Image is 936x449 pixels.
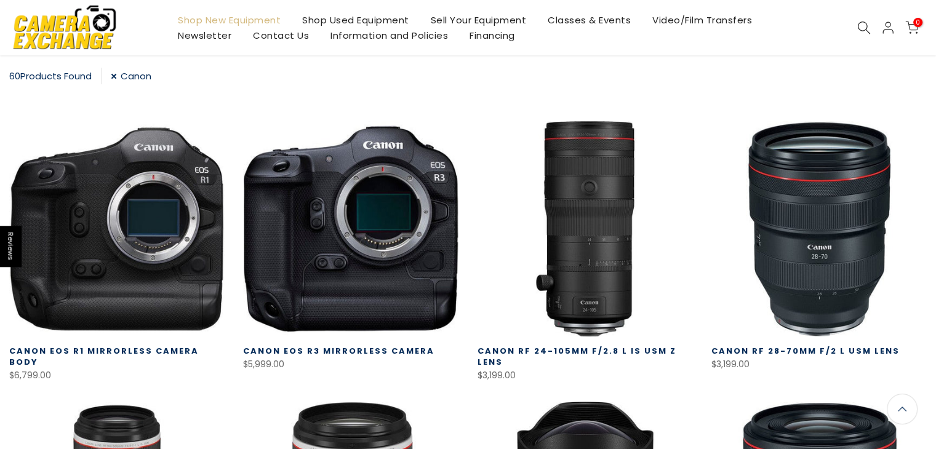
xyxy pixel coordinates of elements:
[9,70,20,82] span: 60
[292,12,420,28] a: Shop Used Equipment
[913,18,922,27] span: 0
[537,12,642,28] a: Classes & Events
[478,345,676,368] a: Canon RF 24-105mm f/2.8 L IS USM Z Lens
[167,12,292,28] a: Shop New Equipment
[887,394,918,424] a: Back to the top
[167,28,242,43] a: Newsletter
[320,28,459,43] a: Information and Policies
[420,12,537,28] a: Sell Your Equipment
[905,21,919,34] a: 0
[459,28,526,43] a: Financing
[9,68,102,84] div: Products Found
[478,368,693,383] div: $3,199.00
[711,357,927,372] div: $3,199.00
[243,345,434,357] a: Canon EOS R3 Mirrorless Camera
[9,345,199,368] a: Canon EOS R1 Mirrorless Camera Body
[242,28,320,43] a: Contact Us
[711,345,900,357] a: Canon RF 28-70mm f/2 L USM Lens
[642,12,763,28] a: Video/Film Transfers
[9,368,225,383] div: $6,799.00
[243,357,458,372] div: $5,999.00
[111,68,151,84] a: Canon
